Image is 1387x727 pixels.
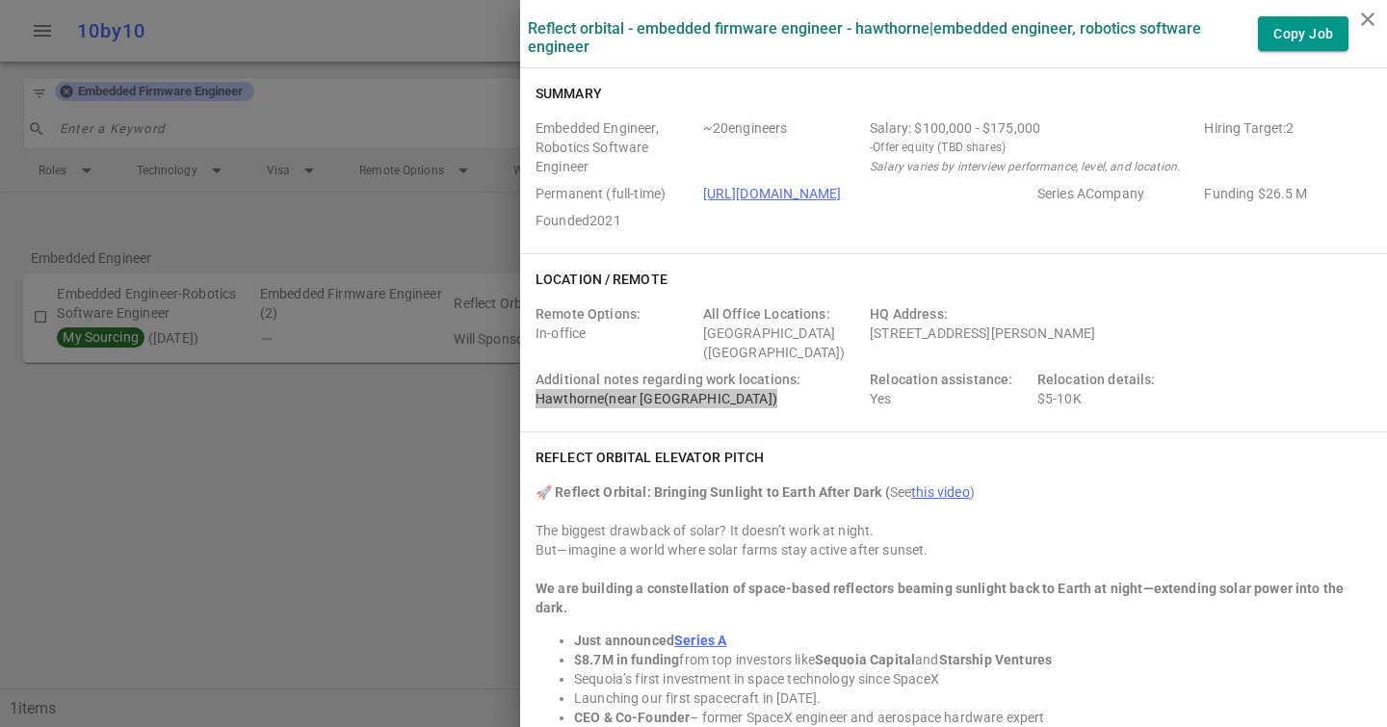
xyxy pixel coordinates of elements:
[1204,118,1364,176] span: Hiring Target
[911,484,970,500] a: this video
[574,650,1372,669] li: from top investors like and
[1258,16,1348,52] button: Copy Job
[536,211,695,230] span: Employer Founded
[870,118,1196,138] div: Salary Range
[536,184,695,203] span: Job Type
[536,448,764,467] h6: Reflect Orbital elevator pitch
[1356,8,1379,31] i: close
[536,118,695,176] span: Roles
[1037,370,1197,408] div: $5-10K
[1204,184,1364,203] span: Employer Founding
[870,304,1196,362] div: [STREET_ADDRESS][PERSON_NAME]
[1037,184,1197,203] span: Employer Stage e.g. Series A
[939,652,1053,667] strong: Starship Ventures
[536,581,1344,615] strong: We are building a constellation of space-based reflectors beaming sunlight back to Earth at night...
[536,482,1372,502] div: See )
[703,186,842,201] a: [URL][DOMAIN_NAME]
[536,484,890,500] strong: 🚀 Reflect Orbital: Bringing Sunlight to Earth After Dark (
[574,708,1372,727] li: – former SpaceX engineer and aerospace hardware expert
[536,521,1372,540] div: The biggest drawback of solar? It doesn’t work at night.
[703,306,830,322] span: All Office Locations:
[528,19,1258,56] label: Reflect Orbital - Embedded Firmware Engineer - Hawthorne | Embedded Engineer, Robotics Software E...
[574,652,679,667] strong: $8.7M in funding
[574,710,690,725] strong: CEO & Co-Founder
[674,633,726,648] a: Series A
[870,370,1030,408] div: Yes
[1037,372,1156,387] span: Relocation details:
[574,669,1372,688] li: Sequoia’s first investment in space technology since SpaceX
[703,304,863,362] div: [GEOGRAPHIC_DATA] ([GEOGRAPHIC_DATA])
[536,372,800,387] span: Additional notes regarding work locations:
[536,540,1372,559] div: But—imagine a world where solar farms stay active after sunset.
[870,306,948,322] span: HQ Address:
[536,370,862,408] div: Hawthorne(near [GEOGRAPHIC_DATA])
[536,304,695,362] div: In-office
[536,306,641,322] span: Remote Options:
[870,372,1012,387] span: Relocation assistance:
[574,688,1372,708] li: Launching our first spacecraft in [DATE].
[703,184,1030,203] span: Company URL
[536,270,667,289] h6: Location / Remote
[574,633,674,648] strong: Just announced
[815,652,915,667] strong: Sequoia Capital
[870,138,1196,157] small: - Offer equity (TBD shares)
[703,118,863,176] span: Team Count
[870,160,1180,173] i: Salary varies by interview performance, level, and location.
[536,84,602,103] h6: Summary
